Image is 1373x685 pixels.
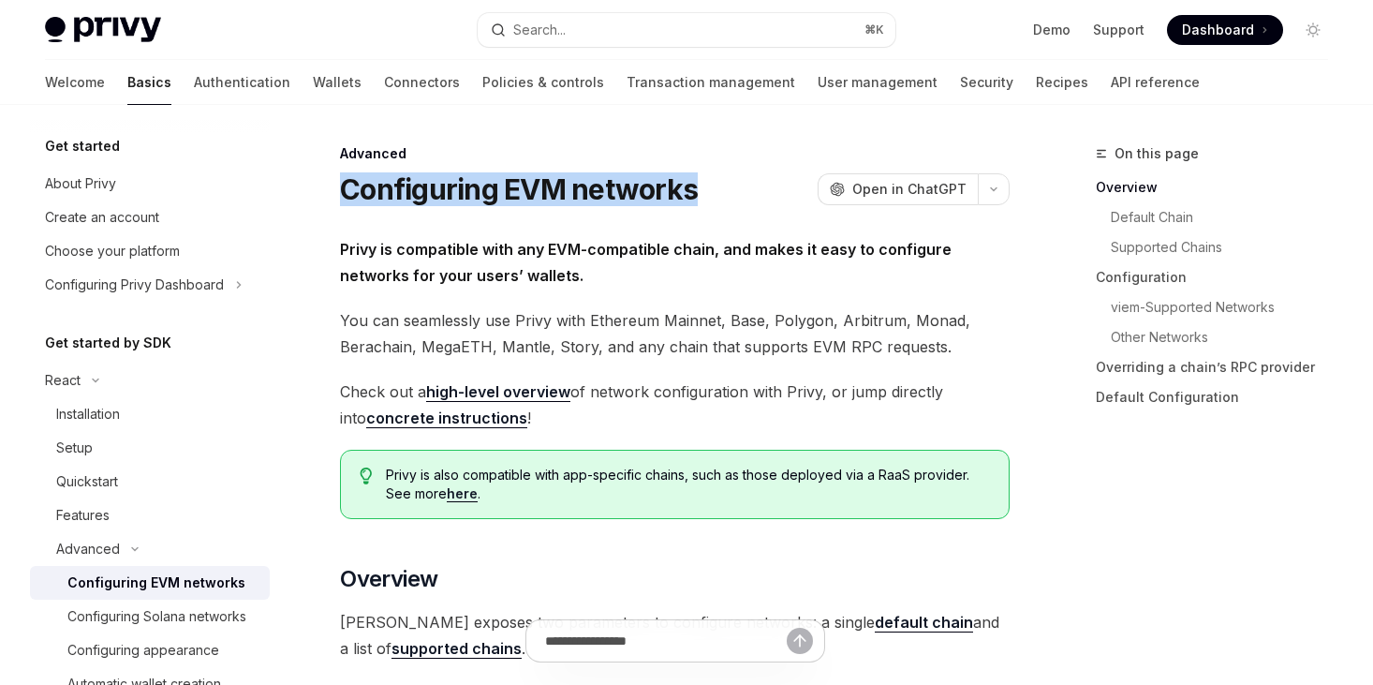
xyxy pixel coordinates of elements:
a: Create an account [30,201,270,234]
a: here [447,485,478,502]
span: [PERSON_NAME] exposes two parameters to configure networks: a single and a list of . [340,609,1010,662]
a: Quickstart [30,465,270,499]
div: Search... [513,19,566,41]
a: API reference [1111,60,1200,105]
div: Configuring appearance [67,639,219,662]
a: Installation [30,397,270,431]
a: Policies & controls [482,60,604,105]
div: Installation [56,403,120,425]
span: Overview [340,564,437,594]
a: Security [960,60,1013,105]
div: Configuring Solana networks [67,605,246,628]
a: Transaction management [627,60,795,105]
a: Connectors [384,60,460,105]
a: Demo [1033,21,1070,39]
span: You can seamlessly use Privy with Ethereum Mainnet, Base, Polygon, Arbitrum, Monad, Berachain, Me... [340,307,1010,360]
a: Features [30,499,270,532]
span: On this page [1115,142,1199,165]
span: ⌘ K [864,22,884,37]
a: Default Chain [1111,202,1343,232]
a: About Privy [30,167,270,201]
div: Choose your platform [45,240,180,262]
a: Configuration [1096,262,1343,292]
h1: Configuring EVM networks [340,172,698,206]
a: Choose your platform [30,234,270,268]
a: Recipes [1036,60,1088,105]
a: concrete instructions [366,409,527,428]
h5: Get started [45,135,120,157]
a: default chain [875,613,973,633]
a: Overriding a chain’s RPC provider [1096,352,1343,382]
a: Other Networks [1111,322,1343,352]
span: Check out a of network configuration with Privy, or jump directly into ! [340,379,1010,431]
span: Dashboard [1182,21,1254,39]
a: Default Configuration [1096,382,1343,412]
a: Wallets [313,60,362,105]
a: Authentication [194,60,290,105]
a: Support [1093,21,1144,39]
h5: Get started by SDK [45,332,171,354]
div: Setup [56,437,93,459]
div: Configuring Privy Dashboard [45,274,224,296]
a: high-level overview [426,382,570,402]
button: Toggle dark mode [1298,15,1328,45]
svg: Tip [360,468,373,484]
a: Basics [127,60,171,105]
strong: Privy is compatible with any EVM-compatible chain, and makes it easy to configure networks for yo... [340,240,952,285]
button: Send message [787,628,813,654]
a: Overview [1096,172,1343,202]
a: Configuring Solana networks [30,600,270,633]
strong: default chain [875,613,973,632]
div: About Privy [45,172,116,195]
button: Search...⌘K [478,13,895,47]
span: Privy is also compatible with app-specific chains, such as those deployed via a RaaS provider. Se... [386,466,990,503]
button: Open in ChatGPT [818,173,978,205]
div: Advanced [56,538,120,560]
div: Configuring EVM networks [67,572,245,594]
a: Configuring EVM networks [30,566,270,600]
div: Create an account [45,206,159,229]
a: Dashboard [1167,15,1283,45]
div: Features [56,504,110,527]
a: Configuring appearance [30,633,270,667]
a: Setup [30,431,270,465]
span: Open in ChatGPT [852,180,967,199]
div: React [45,369,81,392]
a: viem-Supported Networks [1111,292,1343,322]
div: Quickstart [56,470,118,493]
a: Supported Chains [1111,232,1343,262]
a: Welcome [45,60,105,105]
a: User management [818,60,937,105]
img: light logo [45,17,161,43]
div: Advanced [340,144,1010,163]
